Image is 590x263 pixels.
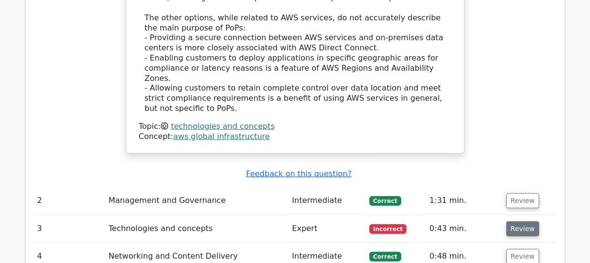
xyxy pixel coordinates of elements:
td: 1:31 min. [425,187,502,215]
span: Correct [369,252,401,262]
span: Incorrect [369,224,407,234]
td: 0:43 min. [425,215,502,243]
td: 3 [33,215,105,243]
div: Concept: [139,132,452,142]
a: aws global infrastructure [173,132,270,141]
span: Correct [369,196,401,206]
button: Review [506,193,539,208]
td: 2 [33,187,105,215]
div: Topic: [139,122,452,132]
a: Feedback on this question? [246,169,351,178]
a: technologies and concepts [171,122,274,131]
td: Management and Governance [105,187,288,215]
td: Technologies and concepts [105,215,288,243]
td: Expert [288,215,365,243]
td: Intermediate [288,187,365,215]
button: Review [506,221,539,236]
